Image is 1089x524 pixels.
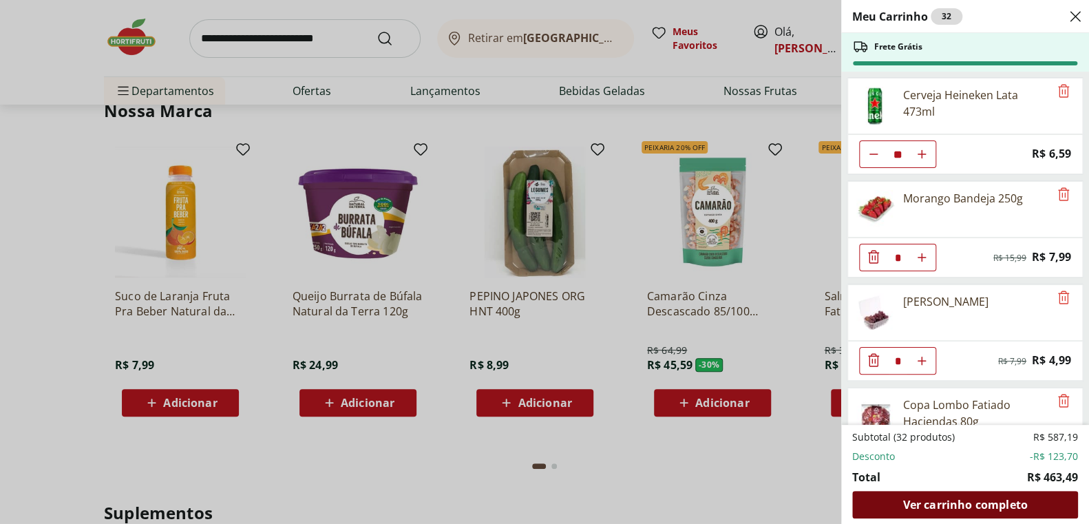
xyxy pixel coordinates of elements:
[860,347,887,375] button: Diminuir Quantidade
[1033,430,1078,444] span: R$ 587,19
[908,244,935,271] button: Aumentar Quantidade
[1030,450,1078,463] span: -R$ 123,70
[903,293,988,310] div: [PERSON_NAME]
[1055,290,1072,306] button: Remove
[1055,83,1072,100] button: Remove
[903,190,1023,207] div: Morango Bandeja 250g
[993,253,1026,264] span: R$ 15,99
[903,397,1049,430] div: Copa Lombo Fatiado Haciendas 80g
[1032,248,1071,266] span: R$ 7,99
[908,347,935,375] button: Aumentar Quantidade
[1032,351,1071,370] span: R$ 4,99
[902,499,1027,510] span: Ver carrinho completo
[903,87,1049,120] div: Cerveja Heineken Lata 473ml
[1055,393,1072,410] button: Remove
[887,244,908,271] input: Quantidade Atual
[856,293,895,332] img: Uva Rosada Embalada 500g
[852,430,955,444] span: Subtotal (32 produtos)
[908,140,935,168] button: Aumentar Quantidade
[856,190,895,229] img: Morango Bandeja 250g
[856,87,895,125] img: Cerveja Heineken Lata 473ml
[1027,469,1078,485] span: R$ 463,49
[860,244,887,271] button: Diminuir Quantidade
[931,8,962,25] div: 32
[852,8,962,25] h2: Meu Carrinho
[874,41,922,52] span: Frete Grátis
[887,348,908,374] input: Quantidade Atual
[1032,145,1071,163] span: R$ 6,59
[998,356,1026,367] span: R$ 7,99
[856,397,895,435] img: Copa Lombo Fatiado Haciendas 80g
[887,141,908,167] input: Quantidade Atual
[1055,187,1072,203] button: Remove
[852,450,895,463] span: Desconto
[852,469,880,485] span: Total
[860,140,887,168] button: Diminuir Quantidade
[852,491,1078,518] a: Ver carrinho completo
